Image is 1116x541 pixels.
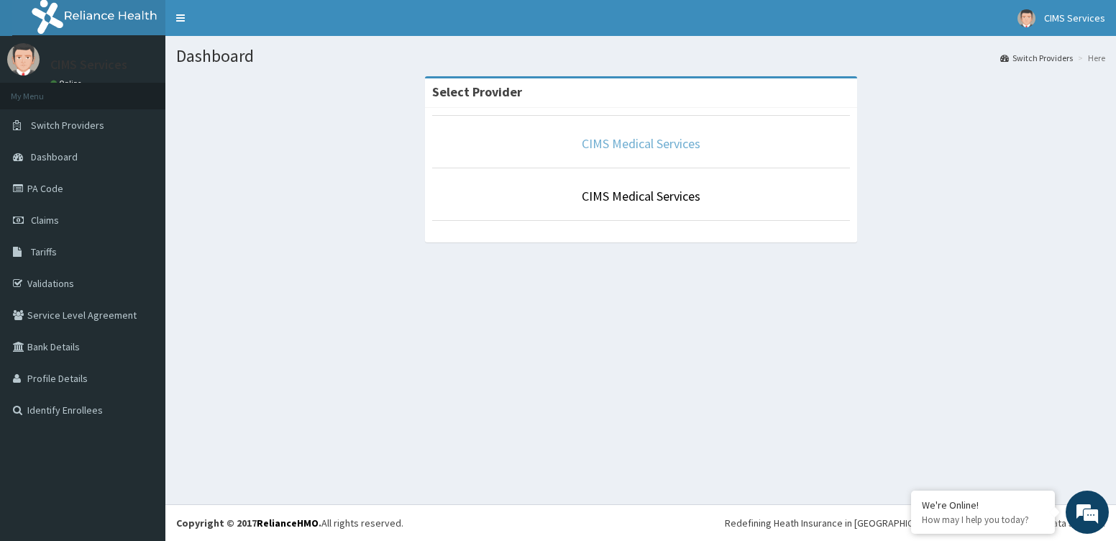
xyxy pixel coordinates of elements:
a: Online [50,78,85,88]
a: RelianceHMO [257,517,319,529]
a: CIMS Medical Services [582,135,700,152]
p: CIMS Services [50,58,127,71]
a: CIMS Medical Services [582,188,700,204]
span: CIMS Services [1044,12,1105,24]
span: Tariffs [31,245,57,258]
img: d_794563401_company_1708531726252_794563401 [27,72,58,108]
footer: All rights reserved. [165,504,1116,541]
strong: Select Provider [432,83,522,100]
span: Dashboard [31,150,78,163]
span: Switch Providers [31,119,104,132]
li: Here [1074,52,1105,64]
span: We're online! [83,181,198,327]
div: Minimize live chat window [236,7,270,42]
textarea: Type your message and hit 'Enter' [7,393,274,443]
div: Chat with us now [75,81,242,99]
img: User Image [1017,9,1035,27]
img: User Image [7,43,40,76]
a: Switch Providers [1000,52,1073,64]
div: We're Online! [922,499,1044,512]
span: Claims [31,214,59,227]
h1: Dashboard [176,47,1105,65]
p: How may I help you today? [922,514,1044,526]
strong: Copyright © 2017 . [176,517,321,529]
div: Redefining Heath Insurance in [GEOGRAPHIC_DATA] using Telemedicine and Data Science! [725,516,1105,530]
